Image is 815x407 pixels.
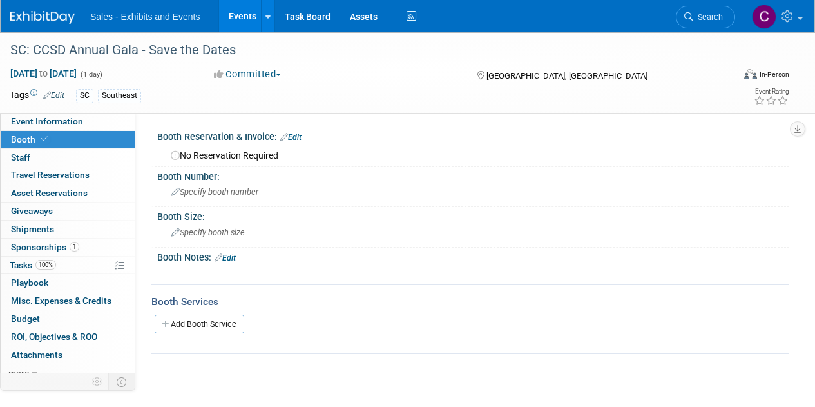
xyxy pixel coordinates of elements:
[1,166,135,184] a: Travel Reservations
[280,133,302,142] a: Edit
[1,149,135,166] a: Staff
[8,368,29,378] span: more
[1,328,135,346] a: ROI, Objectives & ROO
[157,248,789,264] div: Booth Notes:
[6,39,723,62] div: SC: CCSD Annual Gala - Save the Dates
[759,70,789,79] div: In-Person
[11,277,48,288] span: Playbook
[11,224,54,234] span: Shipments
[10,11,75,24] img: ExhibitDay
[1,257,135,274] a: Tasks100%
[11,152,30,163] span: Staff
[1,364,135,382] a: more
[1,310,135,328] a: Budget
[11,170,90,180] span: Travel Reservations
[10,260,56,270] span: Tasks
[70,242,79,252] span: 1
[37,68,50,79] span: to
[11,350,62,360] span: Attachments
[11,206,53,216] span: Giveaways
[1,274,135,292] a: Playbook
[90,12,200,22] span: Sales - Exhibits and Events
[157,207,789,223] div: Booth Size:
[675,67,789,86] div: Event Format
[1,292,135,310] a: Misc. Expenses & Credits
[676,6,735,28] a: Search
[11,188,88,198] span: Asset Reservations
[10,68,77,79] span: [DATE] [DATE]
[11,332,97,342] span: ROI, Objectives & ROO
[11,242,79,252] span: Sponsorships
[1,346,135,364] a: Attachments
[76,89,93,103] div: SC
[43,91,64,100] a: Edit
[157,167,789,183] div: Booth Number:
[157,127,789,144] div: Booth Reservation & Invoice:
[171,187,258,197] span: Specify booth number
[11,134,50,144] span: Booth
[167,146,780,162] div: No Reservation Required
[215,253,236,263] a: Edit
[1,203,135,220] a: Giveaways
[693,12,723,22] span: Search
[79,70,102,79] span: (1 day)
[1,113,135,130] a: Event Information
[109,373,135,390] td: Toggle Event Tabs
[209,68,286,81] button: Committed
[151,295,789,309] div: Booth Services
[752,5,776,29] img: Christine Lurz
[1,184,135,202] a: Asset Reservations
[1,131,135,148] a: Booth
[155,315,244,333] a: Add Booth Service
[754,88,789,95] div: Event Rating
[86,373,109,390] td: Personalize Event Tab Strip
[1,221,135,238] a: Shipments
[41,135,48,143] i: Booth reservation complete
[11,313,40,324] span: Budget
[171,228,245,237] span: Specify booth size
[11,295,111,306] span: Misc. Expenses & Credits
[35,260,56,270] span: 100%
[11,116,83,126] span: Event Information
[486,71,647,81] span: [GEOGRAPHIC_DATA], [GEOGRAPHIC_DATA]
[98,89,141,103] div: Southeast
[744,69,757,79] img: Format-Inperson.png
[10,88,64,103] td: Tags
[1,239,135,256] a: Sponsorships1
